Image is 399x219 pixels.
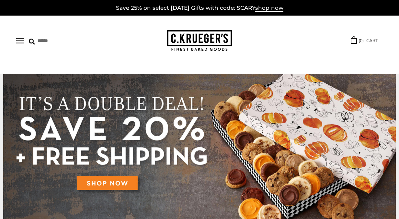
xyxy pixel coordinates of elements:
img: Search [29,39,35,45]
a: Save 25% on select [DATE] Gifts with code: SCARYshop now [116,5,283,12]
a: (0) CART [351,37,378,44]
span: shop now [255,5,283,12]
img: C.KRUEGER'S [167,30,232,51]
input: Search [29,36,105,46]
button: Open navigation [16,38,24,43]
